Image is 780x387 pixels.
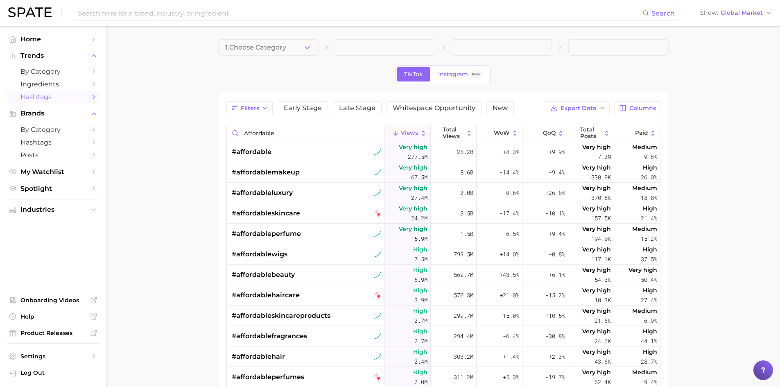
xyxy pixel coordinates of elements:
[232,290,300,300] span: #affordablehaircare
[460,188,473,198] span: 2.0b
[374,292,381,299] img: tiktok falling star
[595,377,611,387] span: 62.4k
[454,270,473,280] span: 569.7m
[641,357,657,367] span: 28.7%
[401,130,418,136] span: Views
[20,369,93,376] span: Log Out
[641,275,657,285] span: 50.4%
[543,130,556,136] span: QoQ
[641,234,657,244] span: 15.2%
[582,285,611,295] span: Very high
[503,147,519,157] span: +8.3%
[632,142,657,152] span: Medium
[582,265,611,275] span: Very high
[20,353,86,360] span: Settings
[227,183,660,203] button: #affordableluxurytiktok sustained riserVery high27.4m2.0b-0.6%+26.8%Very high370.6kMedium18.8%
[438,71,468,78] span: Instagram
[227,244,660,265] button: #affordablewigstiktok sustained riserHigh7.5m799.5m+14.0%-0.8%Very high117.1kHigh37.5%
[503,229,519,239] span: -6.5%
[411,234,427,244] span: 15.9m
[374,210,381,217] img: tiktok falling star
[591,172,611,182] span: 330.9k
[582,347,611,357] span: Very high
[8,7,52,17] img: SPATE
[454,352,473,362] span: 303.2m
[408,152,427,162] span: 277.5m
[643,285,657,295] span: High
[227,306,660,326] button: #affordableskincareproductstiktok sustained riserHigh2.7m299.7m-15.0%+10.5%Very high21.6kMedium6.9%
[227,326,660,346] button: #affordablefragrancestiktok sustained riserHigh2.7m294.4m-6.4%-30.8%Very high24.6kHigh44.1%
[225,44,286,51] span: 1. Choose Category
[431,67,489,81] a: InstagramBeta
[20,68,86,75] span: by Category
[232,147,271,157] span: #affordable
[591,193,611,203] span: 370.6k
[644,152,657,162] span: 9.6%
[644,377,657,387] span: 9.4%
[7,50,100,62] button: Trends
[20,296,86,304] span: Onboarding Videos
[7,107,100,120] button: Brands
[651,9,675,17] span: Search
[413,306,427,316] span: High
[232,331,307,341] span: #affordablefragrances
[500,270,519,280] span: +43.5%
[431,125,477,141] button: Total Views
[339,105,375,111] span: Late Stage
[591,213,611,223] span: 157.5k
[549,270,565,280] span: +6.1%
[582,142,611,152] span: Very high
[20,110,86,117] span: Brands
[644,316,657,326] span: 6.9%
[227,285,660,306] button: #affordablehaircaretiktok falling starHigh3.9m570.3m+21.0%-15.2%Very high10.3kHigh27.4%
[503,188,519,198] span: -0.6%
[414,357,427,367] span: 2.4m
[549,249,565,259] span: -0.8%
[20,185,86,192] span: Spotlight
[7,367,100,380] a: Log out. Currently logged in with e-mail jkno@cosmax.com.
[20,126,86,134] span: by Category
[7,78,100,91] a: Ingredients
[399,163,427,172] span: Very high
[227,203,660,224] button: #affordableskincaretiktok falling starVery high24.2m3.5b-17.4%-10.1%Very high157.5kHigh21.4%
[580,127,601,139] span: Total Posts
[7,310,100,323] a: Help
[413,244,427,254] span: High
[614,125,660,141] button: Paid
[374,271,381,278] img: tiktok sustained riser
[549,147,565,157] span: +9.9%
[399,183,427,193] span: Very high
[643,326,657,336] span: High
[698,8,774,18] button: ShowGlobal Market
[241,105,259,112] span: Filters
[399,224,427,234] span: Very high
[414,377,427,387] span: 2.0m
[7,165,100,178] a: My Watchlist
[500,249,519,259] span: +14.0%
[443,127,464,139] span: Total Views
[457,147,473,157] span: 28.2b
[549,167,565,177] span: -9.4%
[7,91,100,103] a: Hashtags
[460,208,473,218] span: 3.5b
[413,285,427,295] span: High
[414,316,427,326] span: 2.7m
[595,316,611,326] span: 21.6k
[632,306,657,316] span: Medium
[545,290,565,300] span: -15.2%
[568,125,614,141] button: Total Posts
[549,229,565,239] span: +9.4%
[582,163,611,172] span: Very high
[232,208,300,218] span: #affordableskincare
[545,331,565,341] span: -30.8%
[414,295,427,305] span: 3.9m
[643,163,657,172] span: High
[493,105,508,111] span: New
[374,169,381,176] img: tiktok sustained riser
[218,39,319,56] button: 1.Choose Category
[414,254,427,264] span: 7.5m
[232,311,330,321] span: #affordableskincareproducts
[598,152,611,162] span: 7.2m
[20,138,86,146] span: Hashtags
[414,275,427,285] span: 6.9m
